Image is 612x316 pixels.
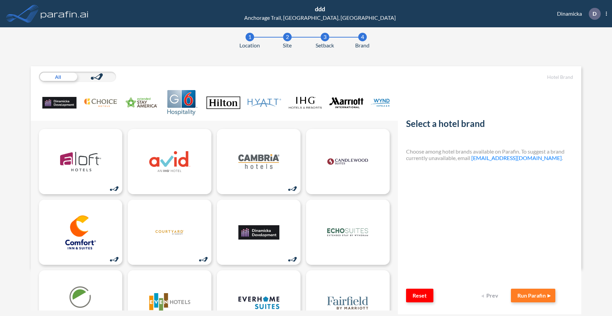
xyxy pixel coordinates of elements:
span: ddd [315,5,325,13]
img: logo [327,145,368,179]
img: Wyndham [370,90,404,115]
img: Extended Stay America [124,90,158,115]
span: Site [283,41,292,49]
img: .Dev Family [42,90,76,115]
div: 4 [358,33,367,41]
img: logo [149,145,190,179]
img: logo [60,215,101,249]
img: logo [149,215,190,249]
img: logo [39,7,90,20]
img: logo [238,215,279,249]
div: All [39,72,78,82]
h5: Hotel Brand [406,74,573,80]
span: Brand [355,41,370,49]
div: Anchorage Trail, [GEOGRAPHIC_DATA], [GEOGRAPHIC_DATA] [244,14,396,22]
img: logo [327,215,368,249]
span: Setback [316,41,334,49]
div: Dinamicka [547,8,607,20]
button: Prev [477,289,504,302]
img: logo [60,145,101,179]
h4: Choose among hotel brands available on Parafin. To suggest a brand currently unavailable, email . [406,148,573,161]
a: [EMAIL_ADDRESS][DOMAIN_NAME] [471,155,562,161]
button: Reset [406,289,433,302]
span: Location [239,41,260,49]
img: Hilton [206,90,240,115]
img: IHG [288,90,322,115]
img: G6 Hospitality [165,90,199,115]
div: 1 [246,33,254,41]
img: logo [238,145,279,179]
img: Choice [83,90,117,115]
div: 3 [321,33,329,41]
button: Run Parafin [511,289,555,302]
img: Hyatt [247,90,281,115]
img: Marriott [329,90,363,115]
p: D [593,11,597,17]
div: 2 [283,33,292,41]
h2: Select a hotel brand [406,118,573,132]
